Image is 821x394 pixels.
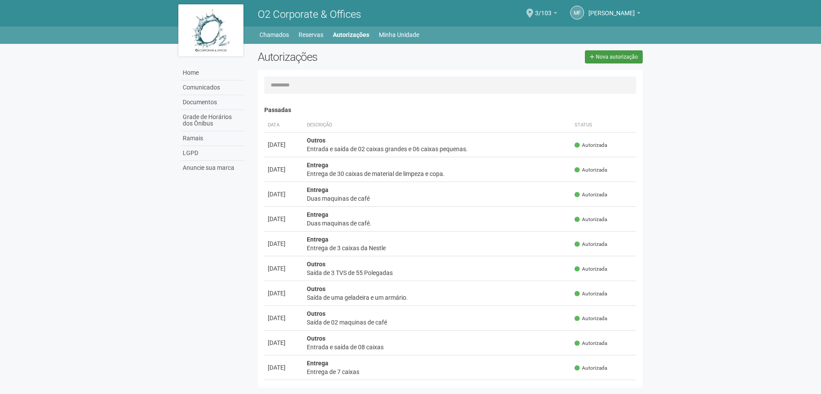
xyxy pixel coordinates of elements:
a: Comunicados [181,80,245,95]
strong: Entrega [307,236,328,243]
th: Data [264,118,303,132]
a: Nova autorização [585,50,643,63]
span: Autorizada [575,142,607,149]
strong: Entrega [307,162,328,169]
div: [DATE] [268,363,300,372]
span: O2 Corporate & Offices [258,8,361,20]
div: [DATE] [268,215,300,223]
a: Autorizações [333,29,369,41]
span: Autorizada [575,265,607,273]
div: Entrada e saída de 08 caixas [307,343,568,351]
strong: Outros [307,137,325,144]
div: Saída de 3 TVS de 55 Polegadas [307,268,568,277]
div: Saída de uma geladeira e um armário. [307,293,568,302]
div: Entrada e saída de 02 caixas grandes e 06 caixas pequenas. [307,145,568,153]
div: [DATE] [268,289,300,298]
span: Autorizada [575,315,607,322]
a: LGPD [181,146,245,161]
span: Autorizada [575,241,607,248]
h2: Autorizações [258,50,443,63]
div: Duas maquinas de café [307,194,568,203]
strong: Outros [307,335,325,342]
img: logo.jpg [178,4,243,56]
a: Chamados [259,29,289,41]
a: Ramais [181,131,245,146]
a: [PERSON_NAME] [588,11,640,18]
div: Entrega de 30 caixas de material de limpeza e copa. [307,169,568,178]
div: Saída de 02 maquinas de café [307,318,568,327]
a: 3/103 [535,11,557,18]
span: Autorizada [575,340,607,347]
strong: Outros [307,261,325,268]
strong: Entrega [307,186,328,193]
span: 3/103 [535,1,552,17]
a: Documentos [181,95,245,110]
div: [DATE] [268,338,300,347]
span: Márcia Ferraz [588,1,635,17]
div: [DATE] [268,239,300,248]
th: Status [571,118,636,132]
span: Autorizada [575,290,607,298]
span: Nova autorização [596,54,638,60]
strong: Outros [307,285,325,292]
strong: Entrega [307,360,328,367]
a: Reservas [299,29,323,41]
span: Autorizada [575,191,607,199]
div: [DATE] [268,264,300,273]
div: Entrega de 3 caixas da Nestle [307,244,568,252]
strong: Entrega [307,211,328,218]
div: Entrega de 7 caixas [307,368,568,376]
a: Grade de Horários dos Ônibus [181,110,245,131]
div: [DATE] [268,314,300,322]
div: [DATE] [268,140,300,149]
div: [DATE] [268,190,300,199]
a: MF [570,6,584,20]
h4: Passadas [264,107,636,113]
div: Duas maquinas de café. [307,219,568,228]
span: Autorizada [575,216,607,223]
span: Autorizada [575,364,607,372]
a: Minha Unidade [379,29,419,41]
span: Autorizada [575,166,607,174]
strong: Outros [307,310,325,317]
a: Anuncie sua marca [181,161,245,175]
a: Home [181,66,245,80]
th: Descrição [303,118,571,132]
div: [DATE] [268,165,300,174]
